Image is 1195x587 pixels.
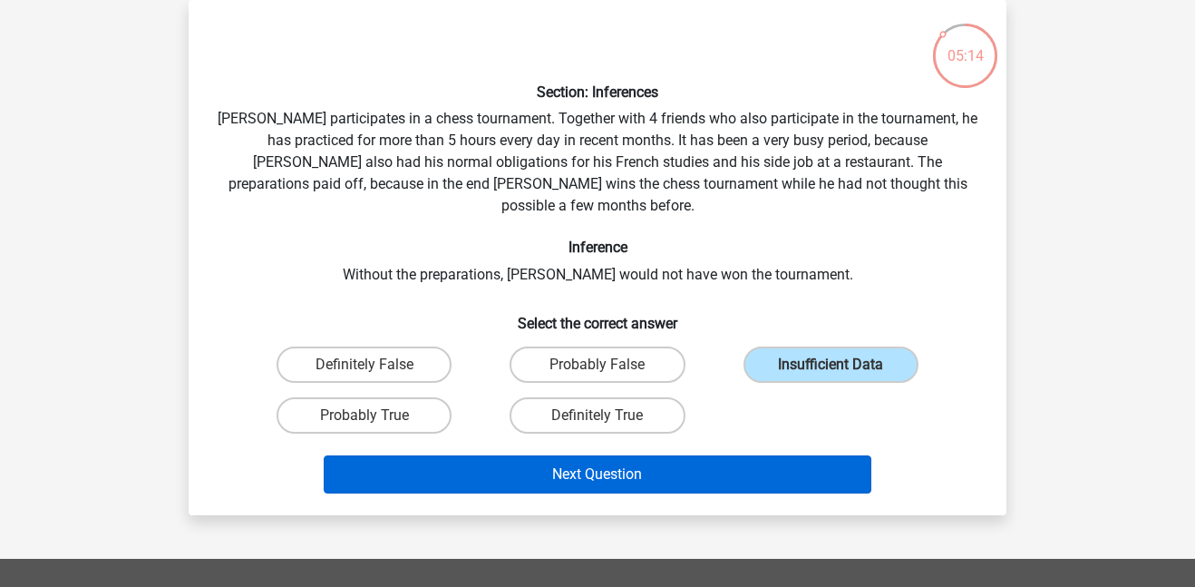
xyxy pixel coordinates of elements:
[277,397,452,434] label: Probably True
[743,347,918,383] label: Insufficient Data
[218,83,977,101] h6: Section: Inferences
[218,239,977,256] h6: Inference
[510,397,685,434] label: Definitely True
[510,347,685,383] label: Probably False
[196,15,999,501] div: [PERSON_NAME] participates in a chess tournament. Together with 4 friends who also participate in...
[218,300,977,332] h6: Select the correct answer
[324,455,872,494] button: Next Question
[931,22,999,67] div: 05:14
[277,347,452,383] label: Definitely False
